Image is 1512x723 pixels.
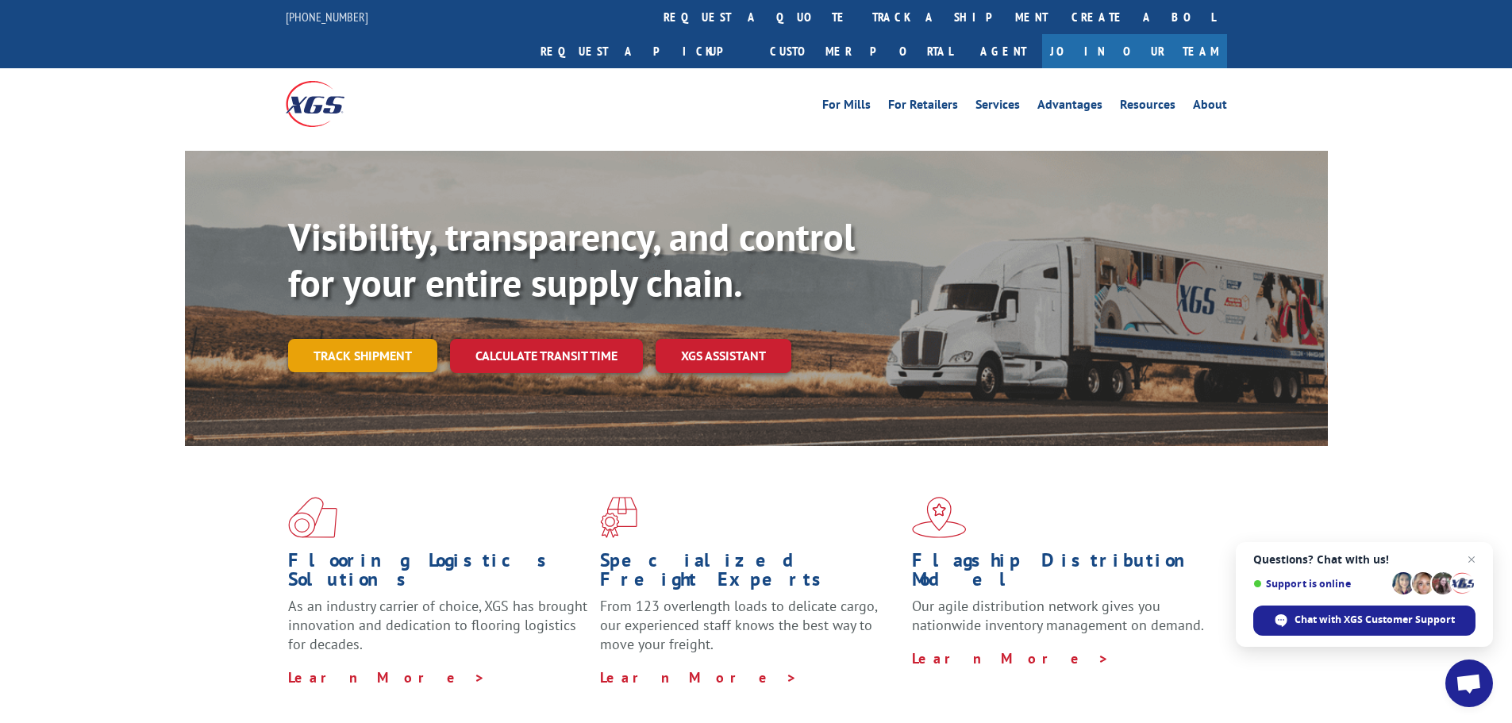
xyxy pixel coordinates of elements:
a: XGS ASSISTANT [656,339,791,373]
a: Learn More > [288,668,486,686]
span: Close chat [1462,550,1481,569]
a: Resources [1120,98,1175,116]
span: Questions? Chat with us! [1253,553,1475,566]
a: [PHONE_NUMBER] [286,9,368,25]
a: For Mills [822,98,871,116]
b: Visibility, transparency, and control for your entire supply chain. [288,212,855,307]
img: xgs-icon-flagship-distribution-model-red [912,497,967,538]
a: Join Our Team [1042,34,1227,68]
a: Customer Portal [758,34,964,68]
a: Learn More > [600,668,798,686]
span: Chat with XGS Customer Support [1295,613,1455,627]
a: Agent [964,34,1042,68]
a: About [1193,98,1227,116]
img: xgs-icon-focused-on-flooring-red [600,497,637,538]
a: Track shipment [288,339,437,372]
div: Chat with XGS Customer Support [1253,606,1475,636]
a: Request a pickup [529,34,758,68]
a: Learn More > [912,649,1110,667]
img: xgs-icon-total-supply-chain-intelligence-red [288,497,337,538]
p: From 123 overlength loads to delicate cargo, our experienced staff knows the best way to move you... [600,597,900,667]
span: Support is online [1253,578,1387,590]
a: For Retailers [888,98,958,116]
h1: Flagship Distribution Model [912,551,1212,597]
a: Advantages [1037,98,1102,116]
a: Calculate transit time [450,339,643,373]
div: Open chat [1445,660,1493,707]
h1: Specialized Freight Experts [600,551,900,597]
span: As an industry carrier of choice, XGS has brought innovation and dedication to flooring logistics... [288,597,587,653]
h1: Flooring Logistics Solutions [288,551,588,597]
span: Our agile distribution network gives you nationwide inventory management on demand. [912,597,1204,634]
a: Services [975,98,1020,116]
